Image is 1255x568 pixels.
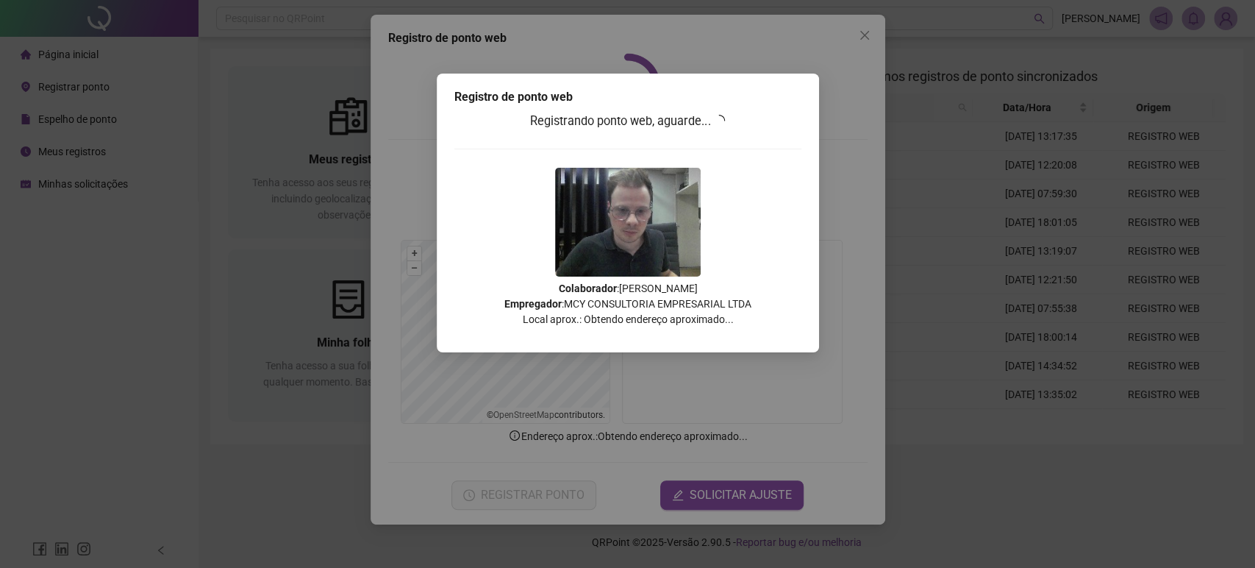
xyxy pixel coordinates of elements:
h3: Registrando ponto web, aguarde... [454,112,801,131]
div: Registro de ponto web [454,88,801,106]
span: loading [713,115,725,127]
strong: Colaborador [558,283,616,294]
p: : [PERSON_NAME] : MCY CONSULTORIA EMPRESARIAL LTDA Local aprox.: Obtendo endereço aproximado... [454,281,801,327]
img: 2Q== [555,168,701,277]
strong: Empregador [504,298,562,310]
